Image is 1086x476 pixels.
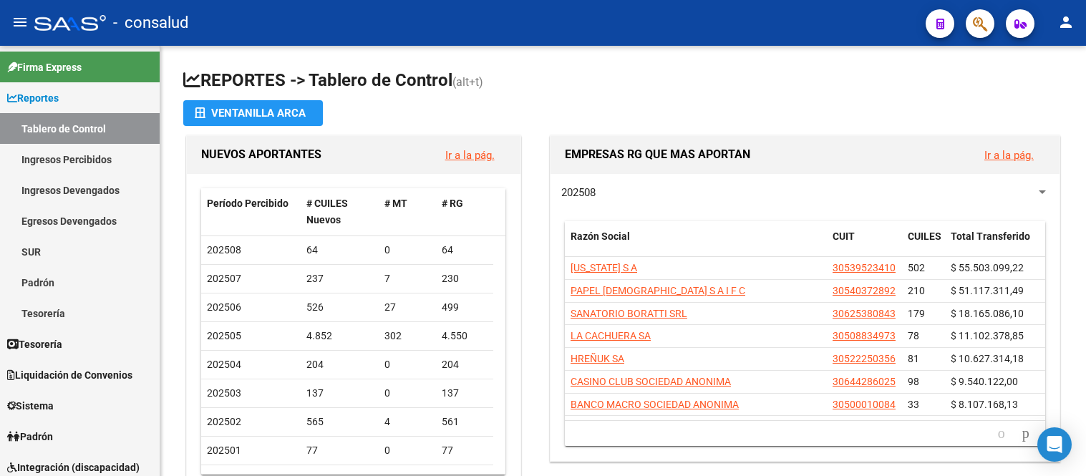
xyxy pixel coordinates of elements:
div: 4.852 [306,328,373,344]
span: Integración (discapacidad) [7,460,140,475]
span: $ 8.107.168,13 [951,399,1018,410]
span: [US_STATE] S A [571,262,637,273]
datatable-header-cell: Período Percibido [201,188,301,235]
span: # CUILES Nuevos [306,198,348,225]
span: Liquidación de Convenios [7,367,132,383]
span: 30539523410 [833,262,896,273]
span: NUEVOS APORTANTES [201,147,321,161]
datatable-header-cell: Total Transferido [945,221,1045,268]
span: # MT [384,198,407,209]
div: 137 [306,385,373,402]
div: 0 [384,442,430,459]
datatable-header-cell: CUIT [827,221,902,268]
span: 202504 [207,359,241,370]
span: 202506 [207,301,241,313]
span: - consalud [113,7,188,39]
div: 526 [306,299,373,316]
span: 30500010084 [833,399,896,410]
a: go to previous page [992,426,1012,442]
span: $ 18.165.086,10 [951,308,1024,319]
div: 565 [306,414,373,430]
span: 30644286025 [833,376,896,387]
div: 4 [384,414,430,430]
button: Ventanilla ARCA [183,100,323,126]
span: 210 [908,285,925,296]
div: 0 [384,356,430,373]
div: 64 [442,242,488,258]
div: 204 [306,356,373,373]
span: Reportes [7,90,59,106]
a: Ir a la pág. [445,149,495,162]
div: Open Intercom Messenger [1037,427,1072,462]
div: 4.550 [442,328,488,344]
span: $ 10.627.314,18 [951,353,1024,364]
div: 0 [384,385,430,402]
div: 561 [442,414,488,430]
span: Firma Express [7,59,82,75]
div: 0 [384,242,430,258]
span: EMPRESAS RG QUE MAS APORTAN [565,147,750,161]
span: 502 [908,262,925,273]
span: HREÑUK SA [571,353,624,364]
span: 30508834973 [833,330,896,341]
span: SANATORIO BORATTI SRL [571,308,687,319]
span: 202508 [207,244,241,256]
button: Ir a la pág. [973,142,1045,168]
div: 230 [442,271,488,287]
datatable-header-cell: # CUILES Nuevos [301,188,379,235]
span: Sistema [7,398,54,414]
span: 202502 [207,416,241,427]
div: 77 [306,442,373,459]
div: 137 [442,385,488,402]
span: Período Percibido [207,198,289,209]
span: 81 [908,353,919,364]
span: Total Transferido [951,230,1030,242]
div: 499 [442,299,488,316]
span: LA CACHUERA SA [571,330,651,341]
span: 30540372892 [833,285,896,296]
span: CASINO CLUB SOCIEDAD ANONIMA [571,376,731,387]
span: 202508 [561,186,596,199]
span: $ 9.540.122,00 [951,376,1018,387]
span: 202507 [207,273,241,284]
span: CUILES [908,230,941,242]
datatable-header-cell: Razón Social [565,221,827,268]
datatable-header-cell: # MT [379,188,436,235]
span: Padrón [7,429,53,445]
div: 77 [442,442,488,459]
span: $ 55.503.099,22 [951,262,1024,273]
div: 237 [306,271,373,287]
div: 7 [384,271,430,287]
div: 64 [306,242,373,258]
span: # RG [442,198,463,209]
span: 202501 [207,445,241,456]
span: 202503 [207,387,241,399]
span: 179 [908,308,925,319]
a: Ir a la pág. [984,149,1034,162]
h1: REPORTES -> Tablero de Control [183,69,1063,94]
span: CUIT [833,230,855,242]
datatable-header-cell: CUILES [902,221,945,268]
span: 78 [908,330,919,341]
span: PAPEL [DEMOGRAPHIC_DATA] S A I F C [571,285,745,296]
span: $ 51.117.311,49 [951,285,1024,296]
span: 30625380843 [833,308,896,319]
span: (alt+t) [452,75,483,89]
span: BANCO MACRO SOCIEDAD ANONIMA [571,399,739,410]
button: Ir a la pág. [434,142,506,168]
span: 98 [908,376,919,387]
div: Ventanilla ARCA [195,100,311,126]
span: 30522250356 [833,353,896,364]
div: 204 [442,356,488,373]
span: Tesorería [7,336,62,352]
span: $ 11.102.378,85 [951,330,1024,341]
mat-icon: person [1057,14,1075,31]
mat-icon: menu [11,14,29,31]
datatable-header-cell: # RG [436,188,493,235]
div: 27 [384,299,430,316]
span: Razón Social [571,230,630,242]
span: 202505 [207,330,241,341]
a: go to next page [1016,426,1036,442]
div: 302 [384,328,430,344]
span: 33 [908,399,919,410]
